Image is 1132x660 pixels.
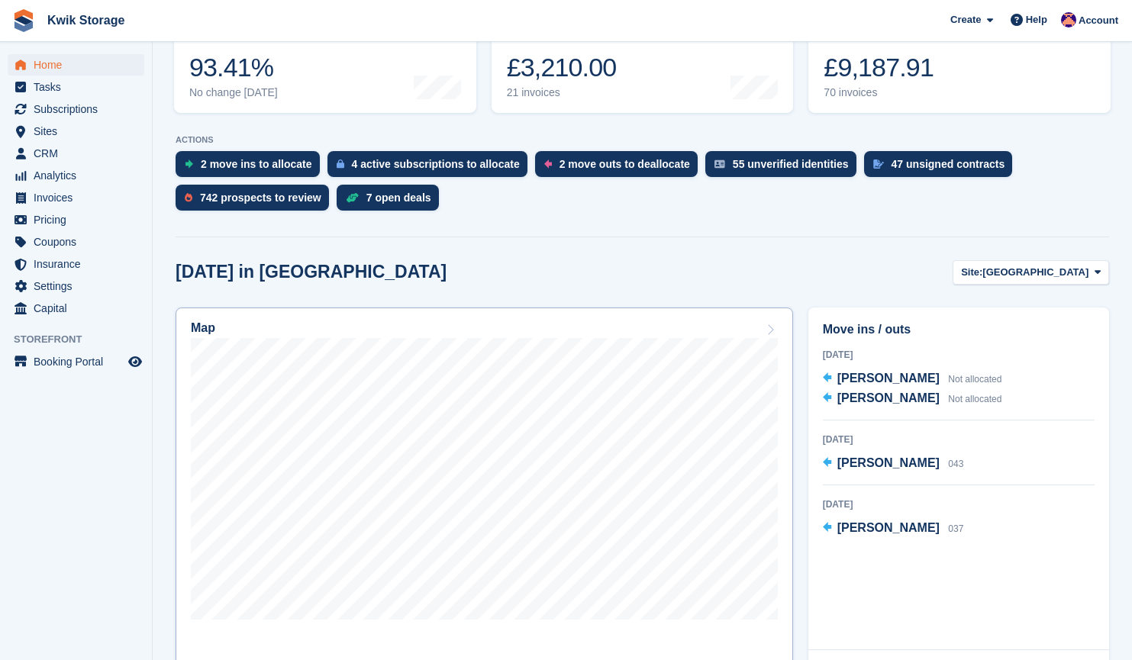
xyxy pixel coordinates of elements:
[823,348,1095,362] div: [DATE]
[492,16,794,113] a: Month-to-date sales £3,210.00 21 invoices
[14,332,152,347] span: Storefront
[733,158,849,170] div: 55 unverified identities
[34,275,125,297] span: Settings
[8,54,144,76] a: menu
[873,159,884,169] img: contract_signature_icon-13c848040528278c33f63329250d36e43548de30e8caae1d1a13099fd9432cc5.svg
[189,86,278,99] div: No change [DATE]
[535,151,705,185] a: 2 move outs to deallocate
[34,351,125,372] span: Booking Portal
[366,192,431,204] div: 7 open deals
[346,192,359,203] img: deal-1b604bf984904fb50ccaf53a9ad4b4a5d6e5aea283cecdc64d6e3604feb123c2.svg
[837,391,940,404] span: [PERSON_NAME]
[34,143,125,164] span: CRM
[948,374,1001,385] span: Not allocated
[191,321,215,335] h2: Map
[8,351,144,372] a: menu
[823,519,964,539] a: [PERSON_NAME] 037
[950,12,981,27] span: Create
[337,185,447,218] a: 7 open deals
[8,76,144,98] a: menu
[34,165,125,186] span: Analytics
[823,389,1002,409] a: [PERSON_NAME] Not allocated
[864,151,1021,185] a: 47 unsigned contracts
[34,98,125,120] span: Subscriptions
[714,159,725,169] img: verify_identity-adf6edd0f0f0b5bbfe63781bf79b02c33cf7c696d77639b501bdc392416b5a36.svg
[948,523,963,534] span: 037
[808,16,1111,113] a: Awaiting payment £9,187.91 70 invoices
[544,159,552,169] img: move_outs_to_deallocate_icon-f764333ba52eb49d3ac5e1228854f67142a1ed5810a6f6cc68b1a99e826820c5.svg
[837,456,940,469] span: [PERSON_NAME]
[1079,13,1118,28] span: Account
[34,187,125,208] span: Invoices
[8,143,144,164] a: menu
[8,187,144,208] a: menu
[8,298,144,319] a: menu
[982,265,1088,280] span: [GEOGRAPHIC_DATA]
[8,98,144,120] a: menu
[507,86,621,99] div: 21 invoices
[176,185,337,218] a: 742 prospects to review
[126,353,144,371] a: Preview store
[352,158,520,170] div: 4 active subscriptions to allocate
[1026,12,1047,27] span: Help
[837,521,940,534] span: [PERSON_NAME]
[953,260,1109,285] button: Site: [GEOGRAPHIC_DATA]
[823,369,1002,389] a: [PERSON_NAME] Not allocated
[823,320,1095,339] h2: Move ins / outs
[176,151,327,185] a: 2 move ins to allocate
[34,298,125,319] span: Capital
[174,16,476,113] a: Occupancy 93.41% No change [DATE]
[8,275,144,297] a: menu
[34,231,125,253] span: Coupons
[34,54,125,76] span: Home
[823,497,1095,511] div: [DATE]
[8,253,144,275] a: menu
[948,459,963,469] span: 043
[34,253,125,275] span: Insurance
[337,159,344,169] img: active_subscription_to_allocate_icon-d502201f5373d7db506a760aba3b589e785aa758c864c3986d89f69b8ff3...
[8,121,144,142] a: menu
[200,192,321,204] div: 742 prospects to review
[8,209,144,230] a: menu
[1061,12,1076,27] img: Jade Stanley
[34,209,125,230] span: Pricing
[41,8,131,33] a: Kwik Storage
[948,394,1001,404] span: Not allocated
[892,158,1005,170] div: 47 unsigned contracts
[327,151,535,185] a: 4 active subscriptions to allocate
[824,52,934,83] div: £9,187.91
[8,231,144,253] a: menu
[837,372,940,385] span: [PERSON_NAME]
[8,165,144,186] a: menu
[823,454,964,474] a: [PERSON_NAME] 043
[34,76,125,98] span: Tasks
[12,9,35,32] img: stora-icon-8386f47178a22dfd0bd8f6a31ec36ba5ce8667c1dd55bd0f319d3a0aa187defe.svg
[824,86,934,99] div: 70 invoices
[201,158,312,170] div: 2 move ins to allocate
[185,193,192,202] img: prospect-51fa495bee0391a8d652442698ab0144808aea92771e9ea1ae160a38d050c398.svg
[507,52,621,83] div: £3,210.00
[560,158,690,170] div: 2 move outs to deallocate
[823,433,1095,446] div: [DATE]
[34,121,125,142] span: Sites
[189,52,278,83] div: 93.41%
[176,262,447,282] h2: [DATE] in [GEOGRAPHIC_DATA]
[185,159,193,169] img: move_ins_to_allocate_icon-fdf77a2bb77ea45bf5b3d319d69a93e2d87916cf1d5bf7949dd705db3b84f3ca.svg
[176,135,1109,145] p: ACTIONS
[705,151,864,185] a: 55 unverified identities
[961,265,982,280] span: Site:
